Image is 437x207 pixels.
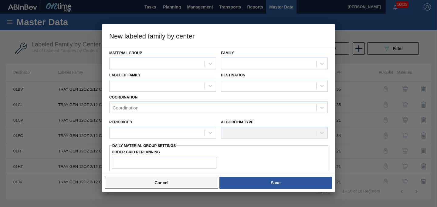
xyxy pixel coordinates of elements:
[219,177,332,189] button: Save
[221,73,245,77] label: Destination
[109,120,133,124] label: Periodicity
[221,120,253,124] label: Algorithm Type
[109,51,142,55] label: Material Group
[105,177,218,189] button: Cancel
[109,95,137,99] label: Coordination
[109,73,141,77] label: Labeled Family
[113,105,138,110] div: Coordination
[102,24,335,47] h3: New labeled family by center
[112,148,216,157] label: Order Grid Replanning
[221,51,234,55] label: Family
[112,144,176,148] span: Daily Material Group Settings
